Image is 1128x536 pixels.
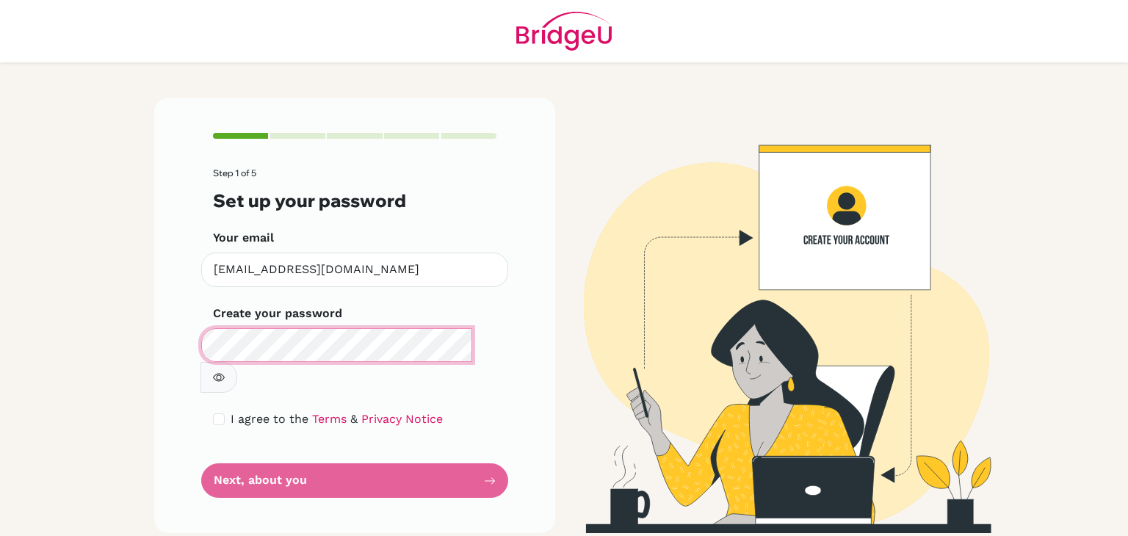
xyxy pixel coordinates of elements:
a: Privacy Notice [361,412,443,426]
h3: Set up your password [213,190,496,211]
label: Create your password [213,305,342,322]
span: Step 1 of 5 [213,167,256,178]
span: I agree to the [231,412,308,426]
input: Insert your email* [201,253,508,287]
span: & [350,412,358,426]
label: Your email [213,229,274,247]
a: Terms [312,412,347,426]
